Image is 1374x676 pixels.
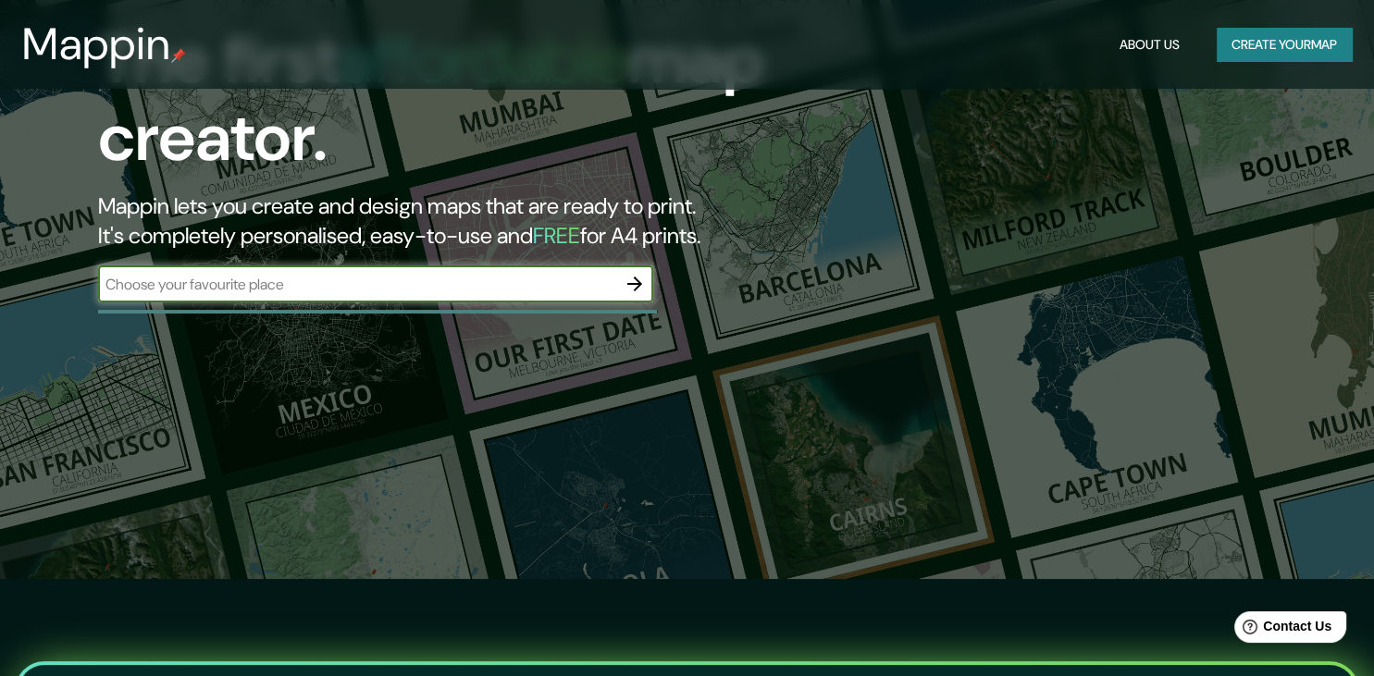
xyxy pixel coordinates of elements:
[98,191,786,251] h2: Mappin lets you create and design maps that are ready to print. It's completely personalised, eas...
[22,18,171,70] h3: Mappin
[98,274,616,295] input: Choose your favourite place
[1217,28,1352,62] button: Create yourmap
[1209,604,1354,656] iframe: Help widget launcher
[1112,28,1187,62] button: About Us
[533,221,580,250] h5: FREE
[98,21,786,191] h1: The first map creator.
[171,48,186,63] img: mappin-pin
